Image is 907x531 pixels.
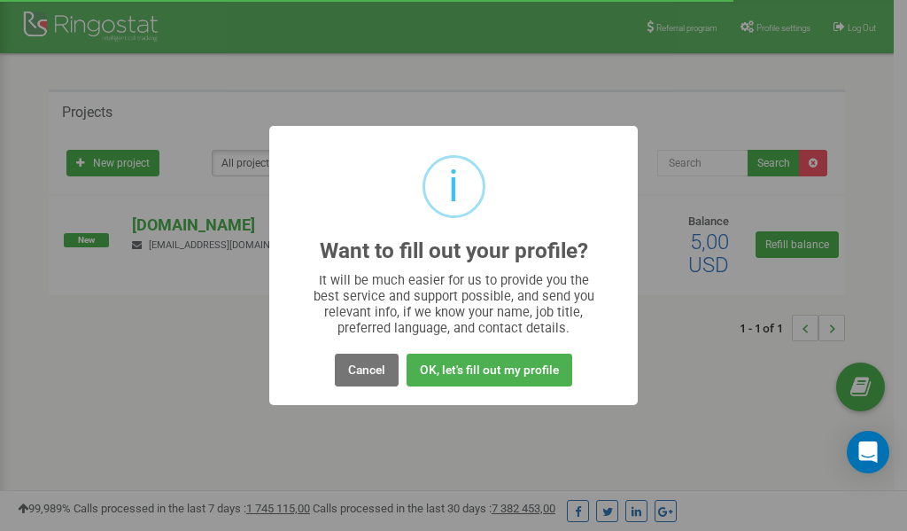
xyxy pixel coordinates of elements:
[305,272,603,336] div: It will be much easier for us to provide you the best service and support possible, and send you ...
[335,354,399,387] button: Cancel
[448,158,459,215] div: i
[847,431,889,473] div: Open Intercom Messenger
[407,354,572,387] button: OK, let's fill out my profile
[320,239,588,263] h2: Want to fill out your profile?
